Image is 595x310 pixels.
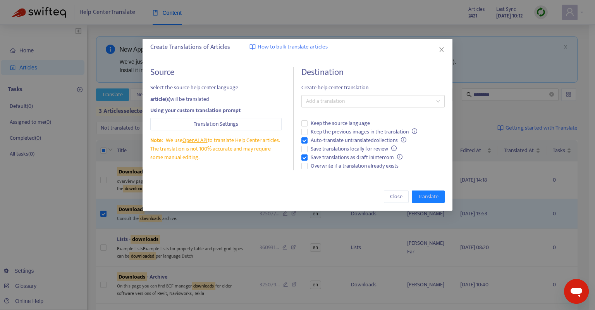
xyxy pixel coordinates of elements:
[439,47,445,53] span: close
[308,128,420,136] span: Keep the previous images in the translation
[308,136,409,145] span: Auto-translate untranslated collections
[391,145,397,151] span: info-circle
[401,137,406,142] span: info-circle
[194,120,238,128] span: Translation Settings
[308,153,406,162] span: Save translations as draft in Intercom
[412,191,445,203] button: Translate
[150,95,282,104] div: will be translated
[150,136,163,145] span: Note:
[150,83,282,92] span: Select the source help center language
[150,95,170,104] strong: article(s)
[308,145,400,153] span: Save translations locally for review
[397,154,402,159] span: info-circle
[564,279,589,304] iframe: Button to launch messaging window
[150,67,282,78] h4: Source
[182,136,208,145] a: OpenAI API
[150,136,282,162] div: We use to translate Help Center articles. The translation is not 100% accurate and may require so...
[301,83,445,92] span: Create help center translation
[390,192,402,201] span: Close
[437,45,446,54] button: Close
[258,43,328,52] span: How to bulk translate articles
[308,119,373,128] span: Keep the source language
[249,43,328,52] a: How to bulk translate articles
[150,106,282,115] div: Using your custom translation prompt
[308,162,402,170] span: Overwrite if a translation already exists
[412,128,417,134] span: info-circle
[150,43,445,52] div: Create Translations of Articles
[384,191,409,203] button: Close
[150,118,282,130] button: Translation Settings
[301,67,445,78] h4: Destination
[249,44,256,50] img: image-link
